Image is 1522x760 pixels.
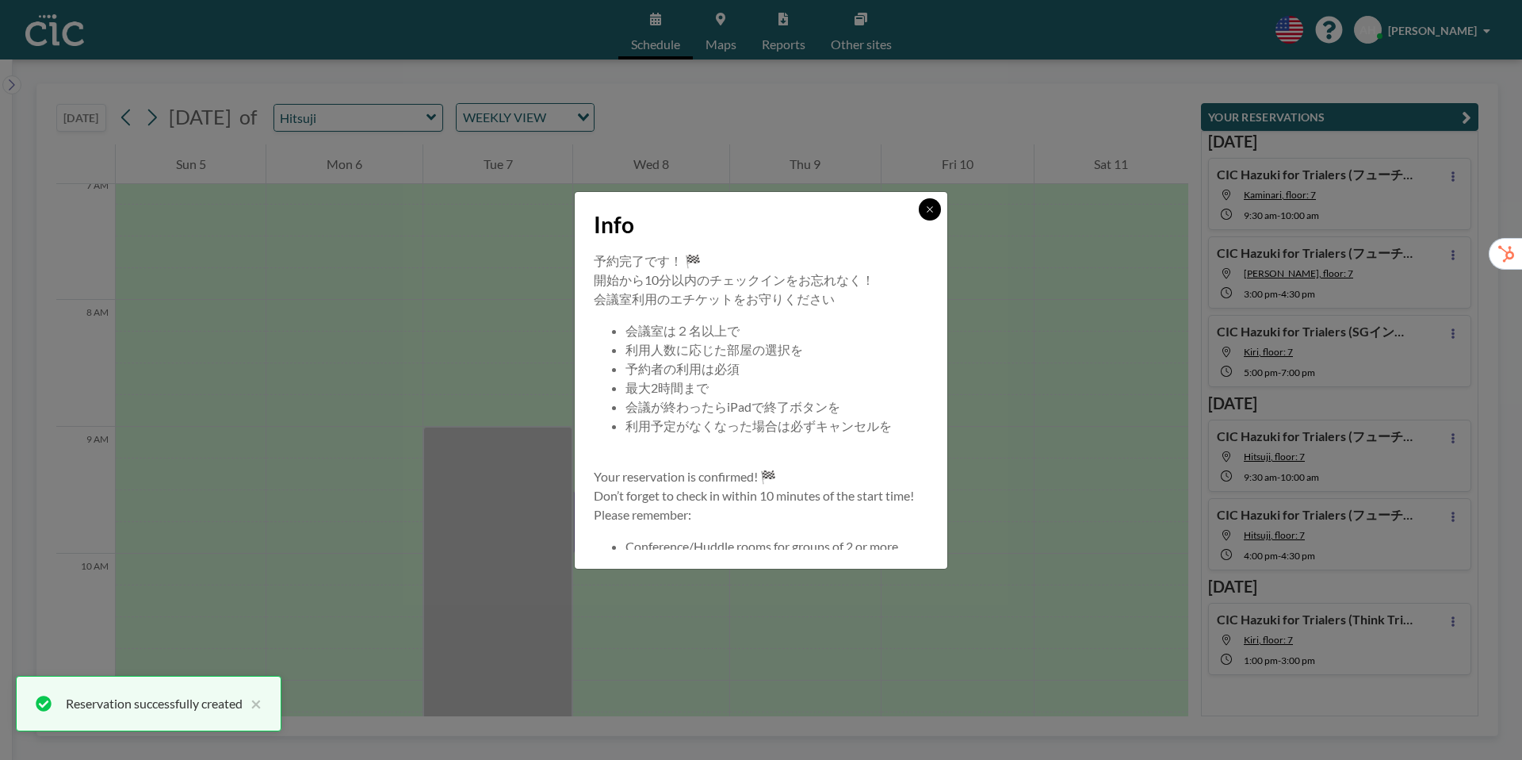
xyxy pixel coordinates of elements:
[625,380,709,395] span: 最大2時間まで
[594,291,835,306] span: 会議室利用のエチケットをお守りください
[625,399,840,414] span: 会議が終わったらiPadで終了ボタンを
[625,539,898,554] span: Conference/Huddle rooms for groups of 2 or more
[594,253,701,268] span: 予約完了です！ 🏁
[625,361,740,376] span: 予約者の利用は必須
[594,469,776,484] span: Your reservation is confirmed! 🏁
[625,342,803,357] span: 利用人数に応じた部屋の選択を
[594,507,691,522] span: Please remember:
[625,418,892,433] span: 利用予定がなくなった場合は必ずキャンセルを
[594,272,874,287] span: 開始から10分以内のチェックインをお忘れなく！
[243,694,262,713] button: close
[625,323,740,338] span: 会議室は２名以上で
[594,211,634,239] span: Info
[66,694,243,713] div: Reservation successfully created
[594,488,914,503] span: Don’t forget to check in within 10 minutes of the start time!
